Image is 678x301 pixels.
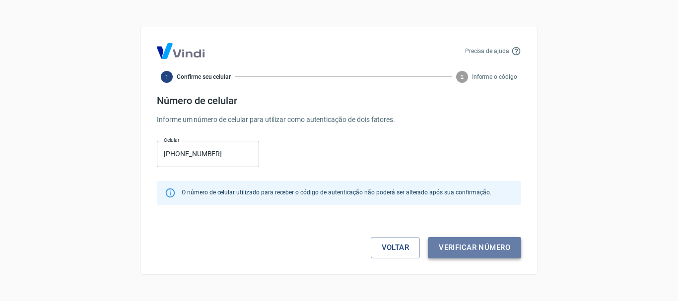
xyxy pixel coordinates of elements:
label: Celular [164,136,180,144]
span: Informe o código [472,72,517,81]
a: Voltar [371,237,420,258]
text: 1 [165,73,168,80]
p: Precisa de ajuda [465,47,509,56]
img: Logo Vind [157,43,204,59]
h4: Número de celular [157,95,521,107]
div: O número de celular utilizado para receber o código de autenticação não poderá ser alterado após ... [182,184,491,202]
text: 2 [461,73,464,80]
p: Informe um número de celular para utilizar como autenticação de dois fatores. [157,115,521,125]
button: Verificar número [428,237,521,258]
span: Confirme seu celular [177,72,231,81]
